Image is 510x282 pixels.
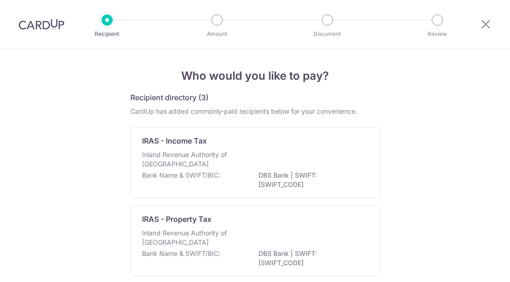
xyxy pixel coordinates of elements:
p: DBS Bank | SWIFT: [SWIFT_CODE] [258,249,363,268]
p: Bank Name & SWIFT/BIC: [142,249,220,258]
p: Bank Name & SWIFT/BIC: [142,171,220,180]
p: IRAS - Income Tax [142,135,207,146]
p: Inland Revenue Authority of [GEOGRAPHIC_DATA] [142,150,241,169]
p: IRAS - Property Tax [142,213,211,225]
p: Review [403,29,472,39]
p: DBS Bank | SWIFT: [SWIFT_CODE] [258,171,363,189]
p: Recipient [73,29,142,39]
iframe: Opens a widget where you can find more information [450,254,501,277]
p: Inland Revenue Authority of [GEOGRAPHIC_DATA] [142,228,241,247]
h5: Recipient directory (3) [130,92,209,103]
img: CardUp [19,19,64,30]
h4: Who would you like to pay? [130,68,380,84]
p: Amount [183,29,252,39]
p: Document [293,29,362,39]
div: CardUp has added commonly-paid recipients below for your convenience. [130,107,380,116]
